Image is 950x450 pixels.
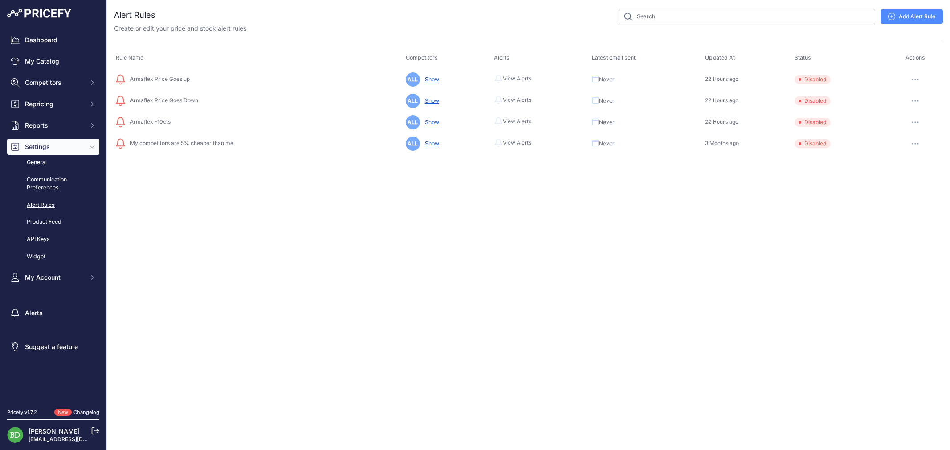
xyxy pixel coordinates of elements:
span: Rule Name [116,54,143,61]
nav: Sidebar [7,32,99,398]
span: View Alerts [503,75,531,82]
span: ALL [406,72,420,87]
span: Reports [25,121,83,130]
span: ALL [406,137,420,151]
a: API Keys [7,232,99,247]
button: Repricing [7,96,99,112]
span: Settings [25,142,83,151]
h2: Alert Rules [114,9,155,21]
span: ALL [406,94,420,108]
span: Disabled [795,139,831,148]
a: Alerts [7,305,99,321]
span: 22 Hours ago [705,97,738,104]
a: Changelog [73,409,99,415]
a: Product Feed [7,214,99,230]
a: View Alerts [494,137,531,148]
p: Create or edit your price and stock alert rules [114,24,246,33]
span: 22 Hours ago [705,118,738,125]
span: 22 Hours ago [705,76,738,82]
span: Updated At [705,54,735,61]
a: General [7,155,99,170]
button: Settings [7,139,99,155]
a: View Alerts [494,73,531,84]
a: Alert Rules [7,197,99,213]
span: Never [599,119,615,126]
span: Status [795,54,811,61]
span: Actions [905,54,925,61]
input: Search [619,9,875,24]
a: Show [421,119,439,125]
span: Never [599,76,615,83]
a: Show [421,97,439,104]
a: Suggest a feature [7,339,99,355]
span: Armaflex Price Goes up [126,76,190,82]
span: My Account [25,273,83,282]
span: Alerts [494,54,510,61]
span: Disabled [795,75,831,84]
span: Armaflex Price Goes Down [126,97,198,104]
a: View Alerts [494,95,531,105]
span: Never [599,97,615,104]
button: Competitors [7,75,99,91]
a: My Catalog [7,53,99,69]
span: Competitors [25,78,83,87]
button: Reports [7,117,99,133]
span: Latest email sent [592,54,636,61]
a: View Alerts [494,116,531,127]
span: View Alerts [503,139,531,146]
span: View Alerts [503,118,531,125]
span: Competitors [406,54,438,61]
a: Show [421,76,439,83]
a: Add Alert Rule [881,9,943,24]
span: 3 Months ago [705,140,739,146]
a: [EMAIL_ADDRESS][DOMAIN_NAME] [29,436,122,442]
span: My competitors are 5% cheaper than me [126,140,233,146]
button: My Account [7,269,99,285]
a: [PERSON_NAME] [29,427,80,435]
a: Show [421,140,439,147]
a: Widget [7,249,99,265]
span: View Alerts [503,96,531,104]
span: Armaflex -10cts [126,118,171,125]
a: Communication Preferences [7,172,99,196]
div: Pricefy v1.7.2 [7,409,37,416]
span: New [54,409,72,416]
a: Dashboard [7,32,99,48]
span: Disabled [795,96,831,105]
span: Never [599,140,615,147]
img: Pricefy Logo [7,9,71,18]
span: Disabled [795,118,831,127]
span: ALL [406,115,420,129]
span: Repricing [25,100,83,108]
